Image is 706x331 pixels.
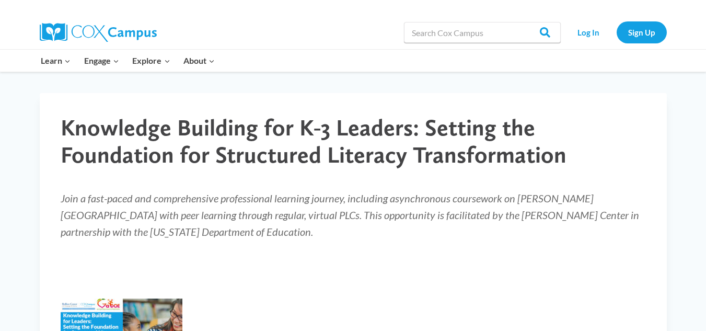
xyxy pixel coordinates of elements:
[404,22,561,43] input: Search Cox Campus
[84,54,119,67] span: Engage
[40,23,157,42] img: Cox Campus
[566,21,667,43] nav: Secondary Navigation
[61,114,646,169] h1: Knowledge Building for K-3 Leaders: Setting the Foundation for Structured Literacy Transformation
[566,21,611,43] a: Log In
[41,54,71,67] span: Learn
[61,192,639,238] em: Join a fast-paced and comprehensive professional learning journey, including asynchronous coursew...
[132,54,170,67] span: Explore
[617,21,667,43] a: Sign Up
[34,50,222,72] nav: Primary Navigation
[183,54,215,67] span: About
